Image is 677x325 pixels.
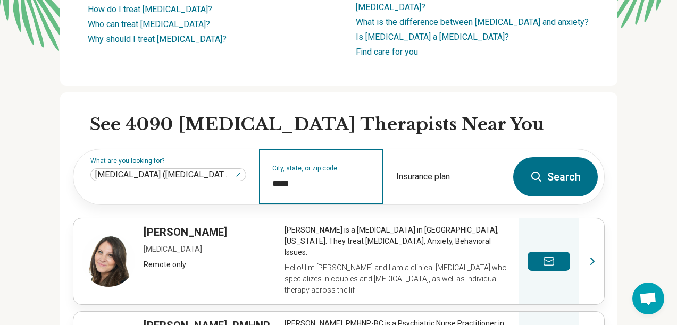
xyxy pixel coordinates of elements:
button: Search [513,157,598,196]
div: Attention Deficit Hyperactivity Disorder (ADHD) [90,168,246,181]
h2: See 4090 [MEDICAL_DATA] Therapists Near You [90,114,605,136]
button: Send a message [528,252,570,271]
a: Is [MEDICAL_DATA] a [MEDICAL_DATA]? [356,32,509,42]
button: Attention Deficit Hyperactivity Disorder (ADHD) [235,172,241,178]
span: [MEDICAL_DATA] ([MEDICAL_DATA]) [95,169,233,180]
a: Who can treat [MEDICAL_DATA]? [88,19,210,29]
label: What are you looking for? [90,158,246,164]
a: What is the difference between [MEDICAL_DATA] and anxiety? [356,17,589,27]
a: Why should I treat [MEDICAL_DATA]? [88,34,227,44]
a: How do I treat [MEDICAL_DATA]? [88,4,212,14]
div: Open chat [632,283,664,314]
a: Find care for you [356,47,418,57]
